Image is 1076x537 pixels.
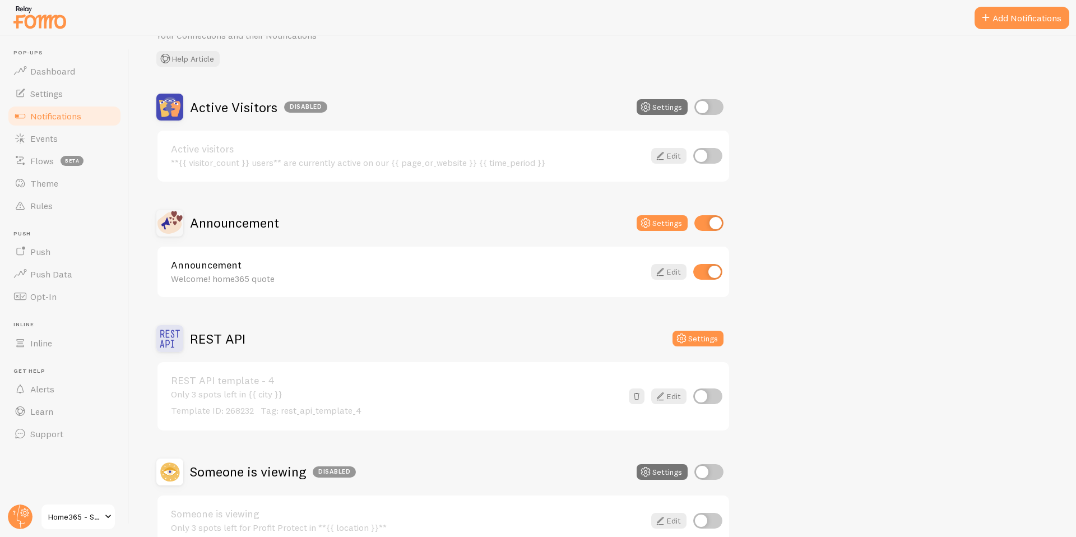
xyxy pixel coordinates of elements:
[156,210,183,237] img: Announcement
[284,101,327,113] div: Disabled
[651,513,687,529] a: Edit
[171,144,644,154] a: Active visitors
[672,331,723,346] button: Settings
[7,127,122,150] a: Events
[61,156,84,166] span: beta
[190,99,327,116] h2: Active Visitors
[171,158,644,168] div: **{{ visitor_count }} users** are currently active on our {{ page_or_website }} {{ time_period }}
[13,230,122,238] span: Push
[171,509,644,519] a: Someone is viewing
[7,263,122,285] a: Push Data
[313,466,356,478] div: Disabled
[156,29,425,42] p: Your Connections and their Notifications
[13,368,122,375] span: Get Help
[7,172,122,195] a: Theme
[171,405,254,416] span: Template ID: 268232
[40,503,116,530] a: Home365 - STG
[190,463,356,480] h2: Someone is viewing
[30,155,54,166] span: Flows
[30,337,52,349] span: Inline
[171,389,622,416] div: Only 3 spots left in {{ city }}
[30,110,81,122] span: Notifications
[30,383,54,395] span: Alerts
[651,264,687,280] a: Edit
[7,195,122,217] a: Rules
[171,376,622,386] a: REST API template - 4
[7,150,122,172] a: Flows beta
[30,88,63,99] span: Settings
[12,3,68,31] img: fomo-relay-logo-orange.svg
[30,428,63,439] span: Support
[30,406,53,417] span: Learn
[30,268,72,280] span: Push Data
[637,464,688,480] button: Settings
[30,246,50,257] span: Push
[13,49,122,57] span: Pop-ups
[261,405,361,416] span: Tag: rest_api_template_4
[156,459,183,485] img: Someone is viewing
[30,66,75,77] span: Dashboard
[7,82,122,105] a: Settings
[30,291,57,302] span: Opt-In
[7,60,122,82] a: Dashboard
[651,388,687,404] a: Edit
[156,51,220,67] button: Help Article
[190,214,279,232] h2: Announcement
[7,378,122,400] a: Alerts
[171,274,644,284] div: Welcome! home365 quote
[171,522,644,533] div: Only 3 spots left for Profit Protect in **{{ location }}**
[156,94,183,121] img: Active Visitors
[190,330,245,348] h2: REST API
[637,99,688,115] button: Settings
[30,133,58,144] span: Events
[13,321,122,328] span: Inline
[7,423,122,445] a: Support
[7,240,122,263] a: Push
[7,400,122,423] a: Learn
[7,332,122,354] a: Inline
[7,285,122,308] a: Opt-In
[637,215,688,231] button: Settings
[7,105,122,127] a: Notifications
[156,325,183,352] img: REST API
[30,178,58,189] span: Theme
[171,260,644,270] a: Announcement
[651,148,687,164] a: Edit
[30,200,53,211] span: Rules
[48,510,101,524] span: Home365 - STG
